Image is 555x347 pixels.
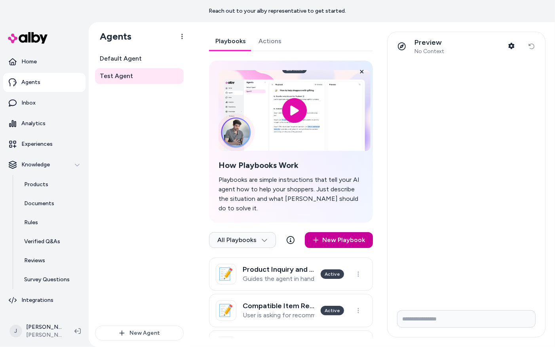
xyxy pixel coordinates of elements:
[21,296,53,304] p: Integrations
[321,306,344,315] div: Active
[397,310,536,328] input: Write your prompt here
[16,213,86,232] a: Rules
[95,326,184,341] button: New Agent
[3,155,86,174] button: Knowledge
[16,232,86,251] a: Verified Q&As
[95,51,184,67] a: Default Agent
[209,257,373,291] a: 📝Product Inquiry and Recommendation WorkflowGuides the agent in handling customer requests for sp...
[100,71,133,81] span: Test Agent
[21,58,37,66] p: Home
[21,161,50,169] p: Knowledge
[93,31,131,42] h1: Agents
[24,257,45,265] p: Reviews
[10,325,22,337] span: J
[100,54,142,63] span: Default Agent
[243,265,314,273] h3: Product Inquiry and Recommendation Workflow
[24,238,60,246] p: Verified Q&As
[3,73,86,92] a: Agents
[3,52,86,71] a: Home
[209,232,276,248] button: All Playbooks
[8,32,48,44] img: alby Logo
[16,194,86,213] a: Documents
[219,175,363,213] p: Playbooks are simple instructions that tell your AI agent how to help your shoppers. Just describ...
[414,38,444,47] p: Preview
[3,93,86,112] a: Inbox
[21,140,53,148] p: Experiences
[16,175,86,194] a: Products
[209,294,373,327] a: 📝Compatible Item RecommendationUser is asking for recommendations on what item to purchase or is ...
[243,302,314,310] h3: Compatible Item Recommendation
[243,275,314,283] p: Guides the agent in handling customer requests for specific products, recommendations, comparison...
[24,276,70,284] p: Survey Questions
[321,269,344,279] div: Active
[24,219,38,227] p: Rules
[252,32,288,51] a: Actions
[16,251,86,270] a: Reviews
[26,323,62,331] p: [PERSON_NAME]
[3,135,86,154] a: Experiences
[5,318,68,344] button: J[PERSON_NAME][PERSON_NAME] Prod
[209,32,252,51] a: Playbooks
[217,236,268,244] span: All Playbooks
[3,114,86,133] a: Analytics
[95,68,184,84] a: Test Agent
[21,99,36,107] p: Inbox
[219,160,363,170] h2: How Playbooks Work
[21,78,40,86] p: Agents
[216,300,236,321] div: 📝
[209,7,346,15] p: Reach out to your alby representative to get started.
[24,181,48,189] p: Products
[16,270,86,289] a: Survey Questions
[3,291,86,310] a: Integrations
[24,200,54,208] p: Documents
[305,232,373,248] a: New Playbook
[216,264,236,284] div: 📝
[414,48,444,55] span: No Context
[21,120,46,128] p: Analytics
[26,331,62,339] span: [PERSON_NAME] Prod
[243,311,314,319] p: User is asking for recommendations on what item to purchase or is specifically asking about compa...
